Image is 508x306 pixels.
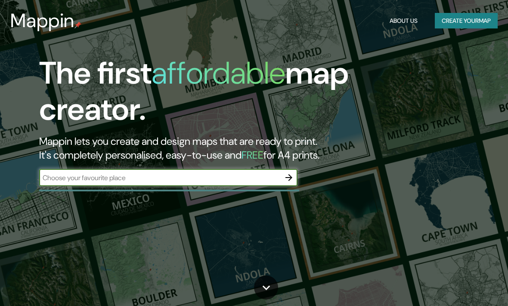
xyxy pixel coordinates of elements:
[39,173,280,183] input: Choose your favourite place
[431,272,499,297] iframe: Help widget launcher
[152,53,285,93] h1: affordable
[39,55,446,134] h1: The first map creator.
[74,22,81,28] img: mappin-pin
[435,13,498,29] button: Create yourmap
[386,13,421,29] button: About Us
[39,134,446,162] h2: Mappin lets you create and design maps that are ready to print. It's completely personalised, eas...
[10,9,74,32] h3: Mappin
[242,148,263,162] h5: FREE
